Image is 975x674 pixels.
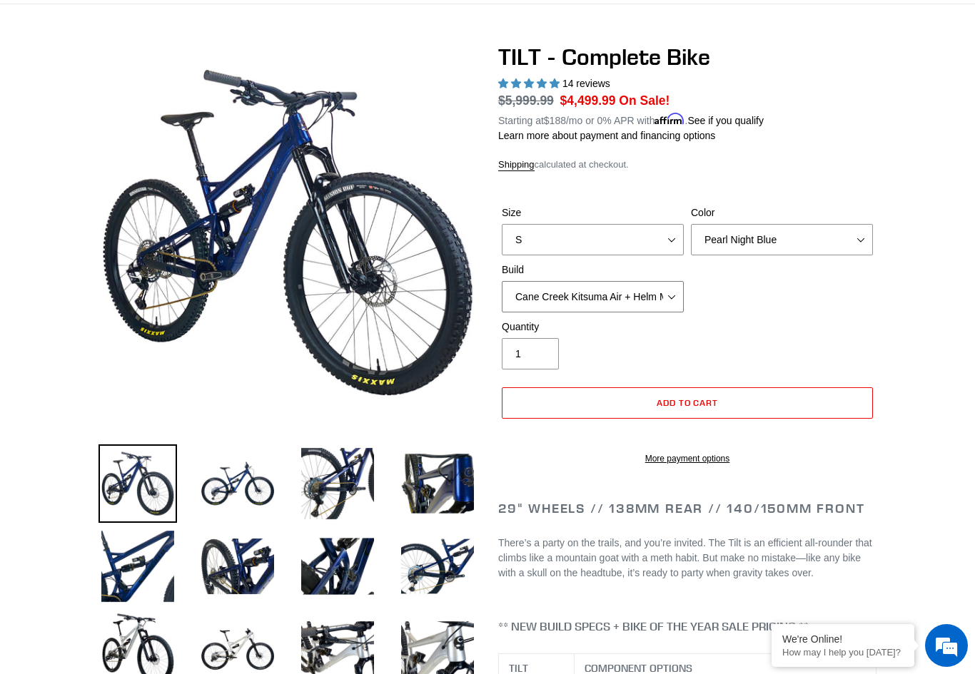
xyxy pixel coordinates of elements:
[498,130,715,141] a: Learn more about payment and financing options
[657,397,719,408] span: Add to cart
[96,80,261,98] div: Chat with us now
[498,110,764,128] p: Starting at /mo or 0% APR with .
[560,93,616,108] span: $4,499.99
[234,7,268,41] div: Minimize live chat window
[198,444,277,523] img: Load image into Gallery viewer, TILT - Complete Bike
[16,78,37,100] div: Navigation go back
[46,71,81,107] img: d_696896380_company_1647369064580_696896380
[498,536,877,581] p: There’s a party on the trails, and you’re invited. The Tilt is an efficient all-rounder that clim...
[83,180,197,324] span: We're online!
[502,262,684,277] label: Build
[98,444,177,523] img: Load image into Gallery viewer, TILT - Complete Bike
[498,93,554,108] s: $5,999.99
[544,115,566,126] span: $188
[298,444,377,523] img: Load image into Gallery viewer, TILT - Complete Bike
[502,205,684,220] label: Size
[691,205,873,220] label: Color
[619,91,670,110] span: On Sale!
[655,113,684,125] span: Affirm
[502,320,684,335] label: Quantity
[502,387,873,419] button: Add to cart
[498,501,877,516] h2: 29" Wheels // 138mm Rear // 140/150mm Front
[198,527,277,606] img: Load image into Gallery viewer, TILT - Complete Bike
[398,527,477,606] img: Load image into Gallery viewer, TILT - Complete Bike
[498,44,877,71] h1: TILT - Complete Bike
[782,647,904,658] p: How may I help you today?
[298,527,377,606] img: Load image into Gallery viewer, TILT - Complete Bike
[498,620,877,633] h4: ** NEW BUILD SPECS + BIKE OF THE YEAR SALE PRICING **
[498,158,877,172] div: calculated at checkout.
[498,159,535,171] a: Shipping
[502,452,873,465] a: More payment options
[98,527,177,606] img: Load image into Gallery viewer, TILT - Complete Bike
[562,78,610,89] span: 14 reviews
[7,389,272,439] textarea: Type your message and hit 'Enter'
[498,78,562,89] span: 5.00 stars
[687,115,764,126] a: See if you qualify - Learn more about Affirm Financing (opens in modal)
[782,633,904,645] div: We're Online!
[398,444,477,523] img: Load image into Gallery viewer, TILT - Complete Bike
